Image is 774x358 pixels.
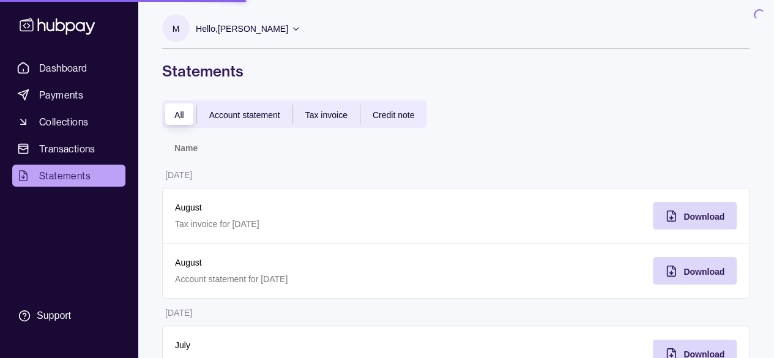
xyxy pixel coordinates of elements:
[175,256,444,269] p: August
[12,138,125,160] a: Transactions
[12,165,125,187] a: Statements
[12,84,125,106] a: Payments
[305,110,348,120] span: Tax invoice
[39,141,95,156] span: Transactions
[165,170,192,180] p: [DATE]
[175,217,444,231] p: Tax invoice for [DATE]
[209,110,280,120] span: Account statement
[12,57,125,79] a: Dashboard
[37,309,71,323] div: Support
[12,111,125,133] a: Collections
[683,267,724,277] span: Download
[174,110,184,120] span: All
[683,212,724,222] span: Download
[175,201,444,214] p: August
[373,110,414,120] span: Credit note
[39,168,91,183] span: Statements
[653,202,737,229] button: Download
[653,257,737,285] button: Download
[162,61,750,81] h1: Statements
[196,22,288,35] p: Hello, [PERSON_NAME]
[175,272,444,286] p: Account statement for [DATE]
[173,22,180,35] p: M
[174,143,198,153] p: Name
[162,100,426,128] div: documentTypes
[165,308,192,318] p: [DATE]
[175,338,444,352] p: July
[39,88,83,102] span: Payments
[39,61,87,75] span: Dashboard
[39,114,88,129] span: Collections
[12,303,125,329] a: Support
